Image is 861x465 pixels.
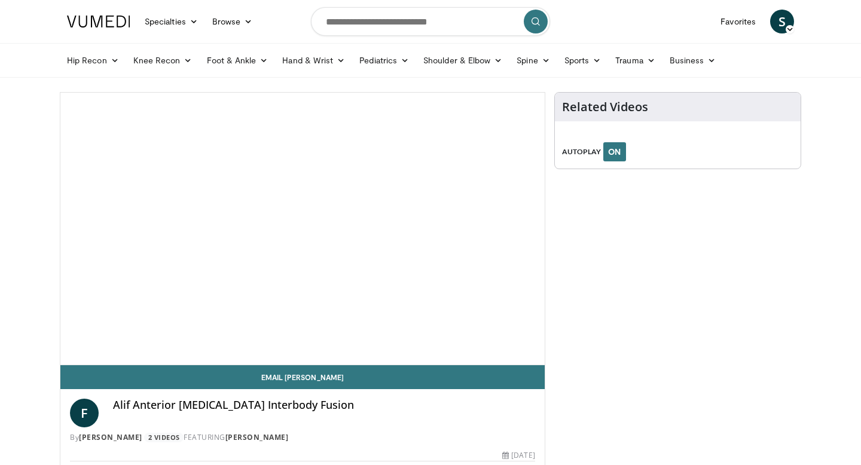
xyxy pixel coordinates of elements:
a: Pediatrics [352,48,416,72]
a: Trauma [608,48,662,72]
h4: Related Videos [562,100,648,114]
a: Spine [509,48,557,72]
video-js: Video Player [60,93,545,365]
img: VuMedi Logo [67,16,130,27]
a: Hip Recon [60,48,126,72]
a: [PERSON_NAME] [225,432,289,442]
div: [DATE] [502,450,535,461]
a: S [770,10,794,33]
a: Hand & Wrist [275,48,352,72]
div: By FEATURING [70,432,535,443]
button: ON [603,142,626,161]
a: 2 Videos [144,433,184,443]
a: [PERSON_NAME] [79,432,142,442]
a: Foot & Ankle [200,48,276,72]
a: Sports [557,48,609,72]
a: Knee Recon [126,48,200,72]
a: F [70,399,99,427]
span: AUTOPLAY [562,146,601,157]
a: Browse [205,10,260,33]
a: Email [PERSON_NAME] [60,365,545,389]
a: Specialties [138,10,205,33]
h4: Alif Anterior [MEDICAL_DATA] Interbody Fusion [113,399,535,412]
a: Favorites [713,10,763,33]
input: Search topics, interventions [311,7,550,36]
a: Shoulder & Elbow [416,48,509,72]
a: Business [662,48,723,72]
